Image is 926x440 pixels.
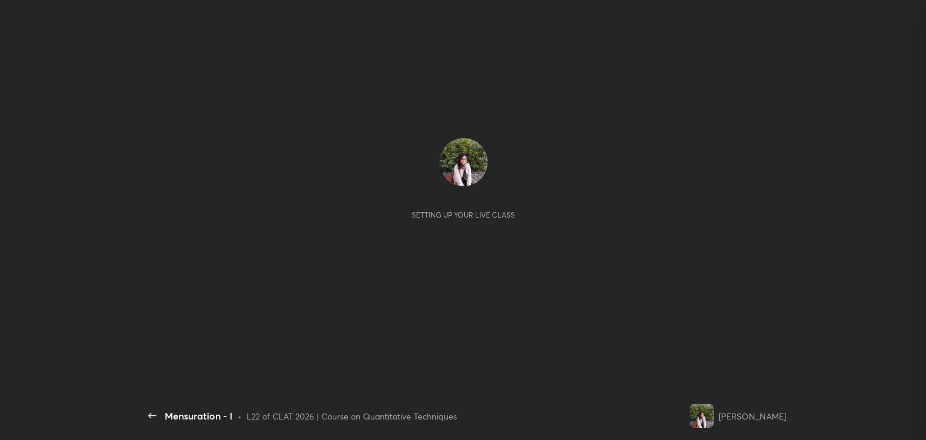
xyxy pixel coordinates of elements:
[165,409,233,423] div: Mensuration - I
[412,210,515,219] div: Setting up your live class
[247,410,457,423] div: L22 of CLAT 2026 | Course on Quantitative Techniques
[439,138,488,186] img: d32a3653a59a4f6dbabcf5fd46e7bda8.jpg
[690,404,714,428] img: d32a3653a59a4f6dbabcf5fd46e7bda8.jpg
[238,410,242,423] div: •
[719,410,786,423] div: [PERSON_NAME]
